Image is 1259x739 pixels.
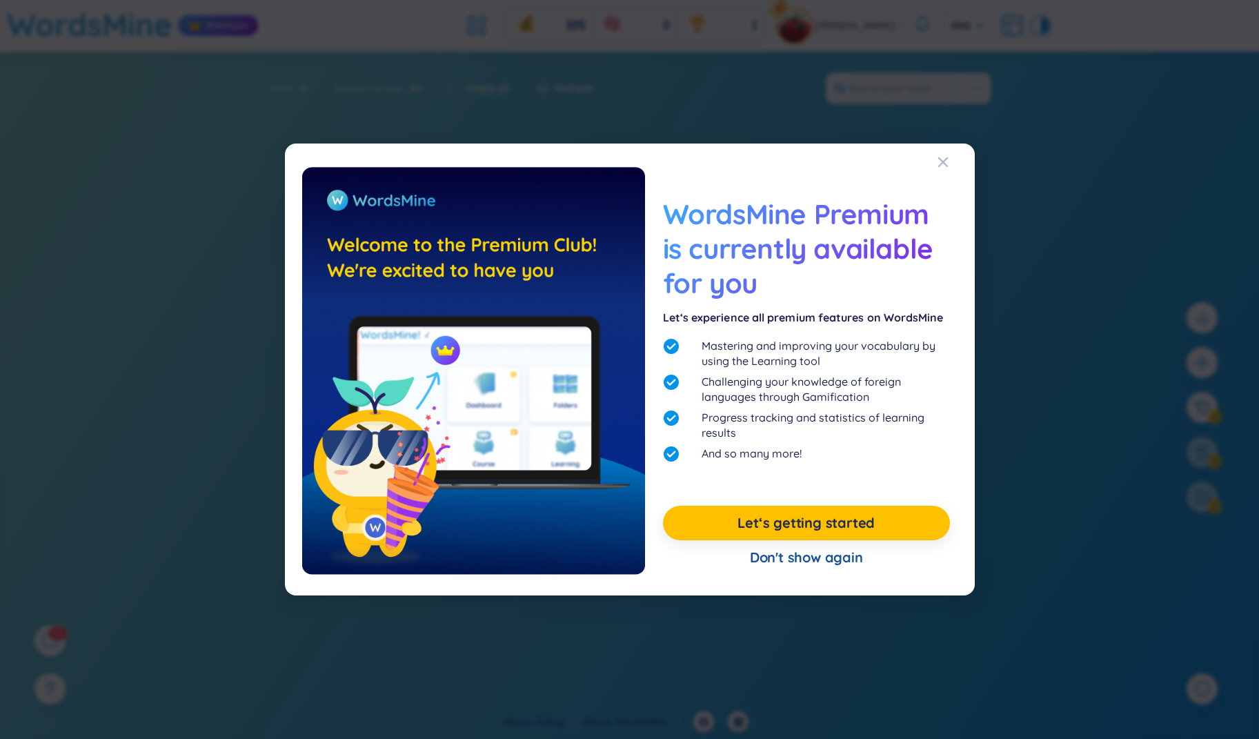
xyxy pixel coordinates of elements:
img: tab_keywords_by_traffic_grey.svg [137,80,148,91]
div: Domain Overview [52,81,123,90]
button: Let‘s getting started [662,506,949,540]
a: Let‘s getting started [737,513,875,533]
span: Progress tracking and statistics of learning results [701,410,949,440]
img: tab_domain_overview_orange.svg [37,80,48,91]
span: Challenging your knowledge of foreign languages through Gamification [701,374,949,404]
button: Close [938,144,975,181]
span: And so many more! [701,446,801,461]
img: website_grey.svg [22,36,33,47]
div: Let‘s experience all premium features on WordsMine [662,311,949,324]
div: Domain: [DOMAIN_NAME] [36,36,152,47]
div: v 4.0.24 [39,22,68,33]
div: Keywords by Traffic [152,81,232,90]
div: Don't show again [662,540,949,575]
img: logo_orange.svg [22,22,33,33]
span: WordsMine Premium is currently available for you [662,197,949,300]
span: Mastering and improving your vocabulary by using the Learning tool [701,338,949,368]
